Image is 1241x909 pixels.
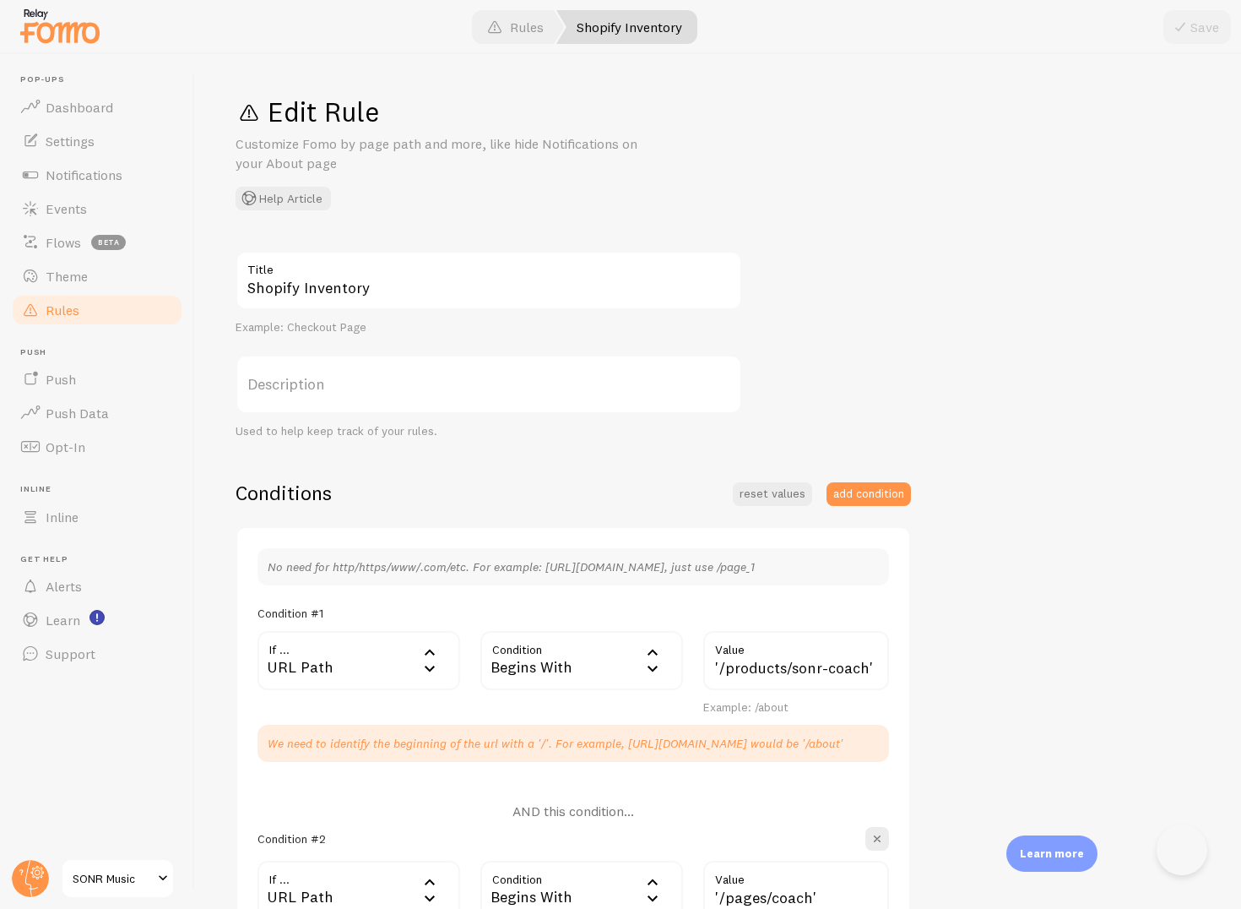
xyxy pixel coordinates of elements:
[236,320,742,335] div: Example: Checkout Page
[236,187,331,210] button: Help Article
[1020,846,1084,862] p: Learn more
[46,578,82,595] span: Alerts
[10,362,184,396] a: Push
[46,234,81,251] span: Flows
[10,396,184,430] a: Push Data
[20,347,184,358] span: Push
[268,735,879,752] p: We need to identify the beginning of the url with a '/'. For example, [URL][DOMAIN_NAME] would be...
[10,90,184,124] a: Dashboard
[236,424,742,439] div: Used to help keep track of your rules.
[46,612,80,629] span: Learn
[46,99,113,116] span: Dashboard
[46,438,85,455] span: Opt-In
[10,192,184,226] a: Events
[1006,836,1097,872] div: Learn more
[703,631,889,660] label: Value
[236,95,1200,129] h1: Edit Rule
[91,235,126,250] span: beta
[480,631,683,690] div: Begins With
[46,166,122,183] span: Notifications
[10,603,184,637] a: Learn
[20,74,184,85] span: Pop-ups
[46,268,88,285] span: Theme
[10,124,184,158] a: Settings
[10,259,184,293] a: Theme
[236,251,742,280] label: Title
[46,371,76,388] span: Push
[257,606,323,621] h5: Condition #1
[46,200,87,217] span: Events
[10,226,184,259] a: Flows beta
[46,133,95,150] span: Settings
[257,631,460,690] div: URL Path
[46,645,95,662] span: Support
[73,868,153,889] span: SONR Music
[268,558,879,575] p: No need for http/https/www/.com/etc. For example: [URL][DOMAIN_NAME], just use /page_1
[236,134,641,173] p: Customize Fomo by page path and more, like hide Notifications on your About page
[89,610,105,625] svg: <p>Watch New Feature Tutorials!</p>
[703,861,889,890] label: Value
[512,803,634,820] h4: AND this condition...
[46,405,109,422] span: Push Data
[10,158,184,192] a: Notifications
[46,509,79,525] span: Inline
[257,831,325,846] h5: Condition #2
[18,4,102,47] img: fomo-relay-logo-orange.svg
[61,858,175,899] a: SONR Music
[703,700,889,716] div: Example: /about
[46,302,79,318] span: Rules
[733,482,812,506] button: reset values
[10,569,184,603] a: Alerts
[20,554,184,565] span: Get Help
[10,637,184,671] a: Support
[10,293,184,327] a: Rules
[10,500,184,534] a: Inline
[236,480,332,506] h2: Conditions
[20,484,184,495] span: Inline
[236,355,742,414] label: Description
[826,482,911,506] button: add condition
[10,430,184,464] a: Opt-In
[1157,825,1207,875] iframe: Help Scout Beacon - Open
